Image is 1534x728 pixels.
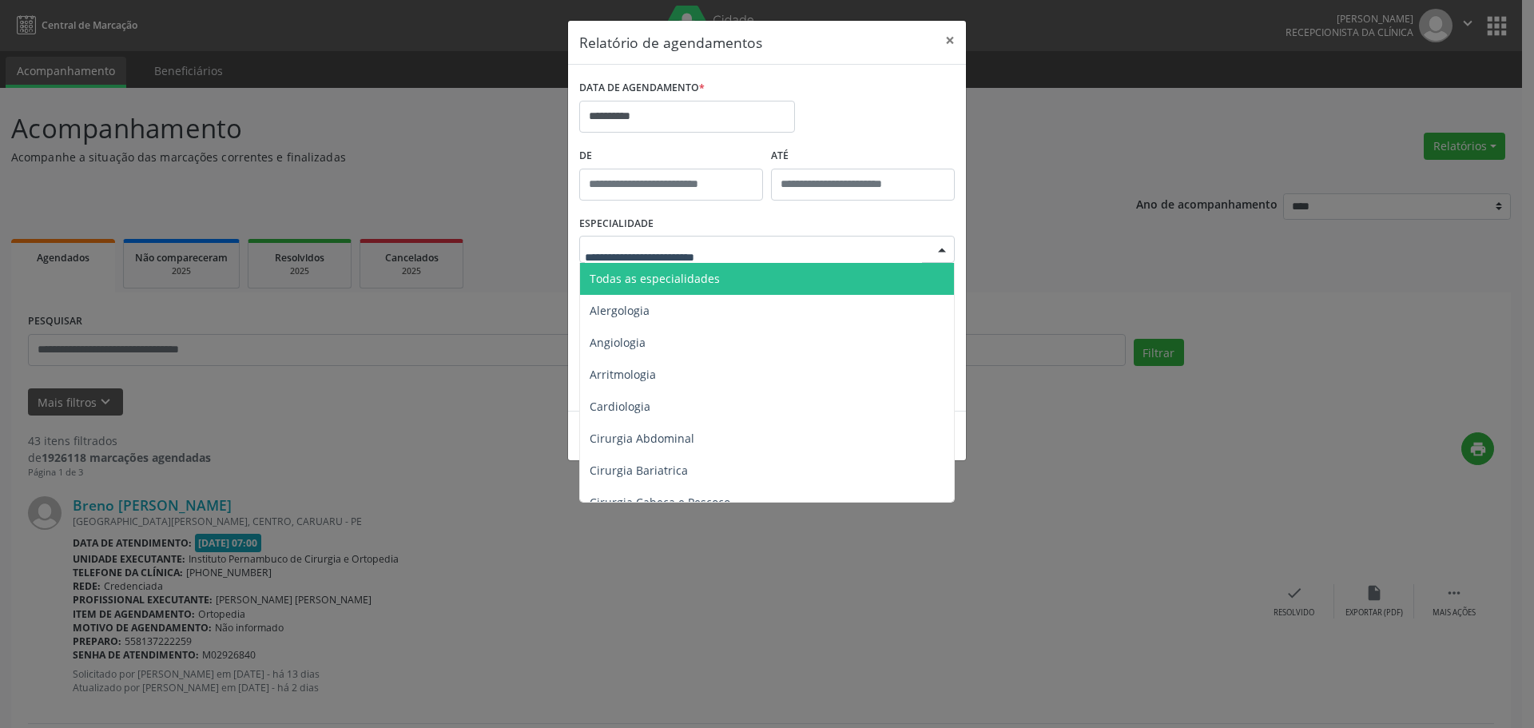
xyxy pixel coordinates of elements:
span: Todas as especialidades [590,271,720,286]
button: Close [934,21,966,60]
span: Alergologia [590,303,650,318]
h5: Relatório de agendamentos [579,32,762,53]
label: ESPECIALIDADE [579,212,654,237]
span: Cirurgia Abdominal [590,431,694,446]
label: ATÉ [771,144,955,169]
label: DATA DE AGENDAMENTO [579,76,705,101]
span: Cirurgia Bariatrica [590,463,688,478]
span: Arritmologia [590,367,656,382]
label: De [579,144,763,169]
span: Angiologia [590,335,646,350]
span: Cardiologia [590,399,650,414]
span: Cirurgia Cabeça e Pescoço [590,495,730,510]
